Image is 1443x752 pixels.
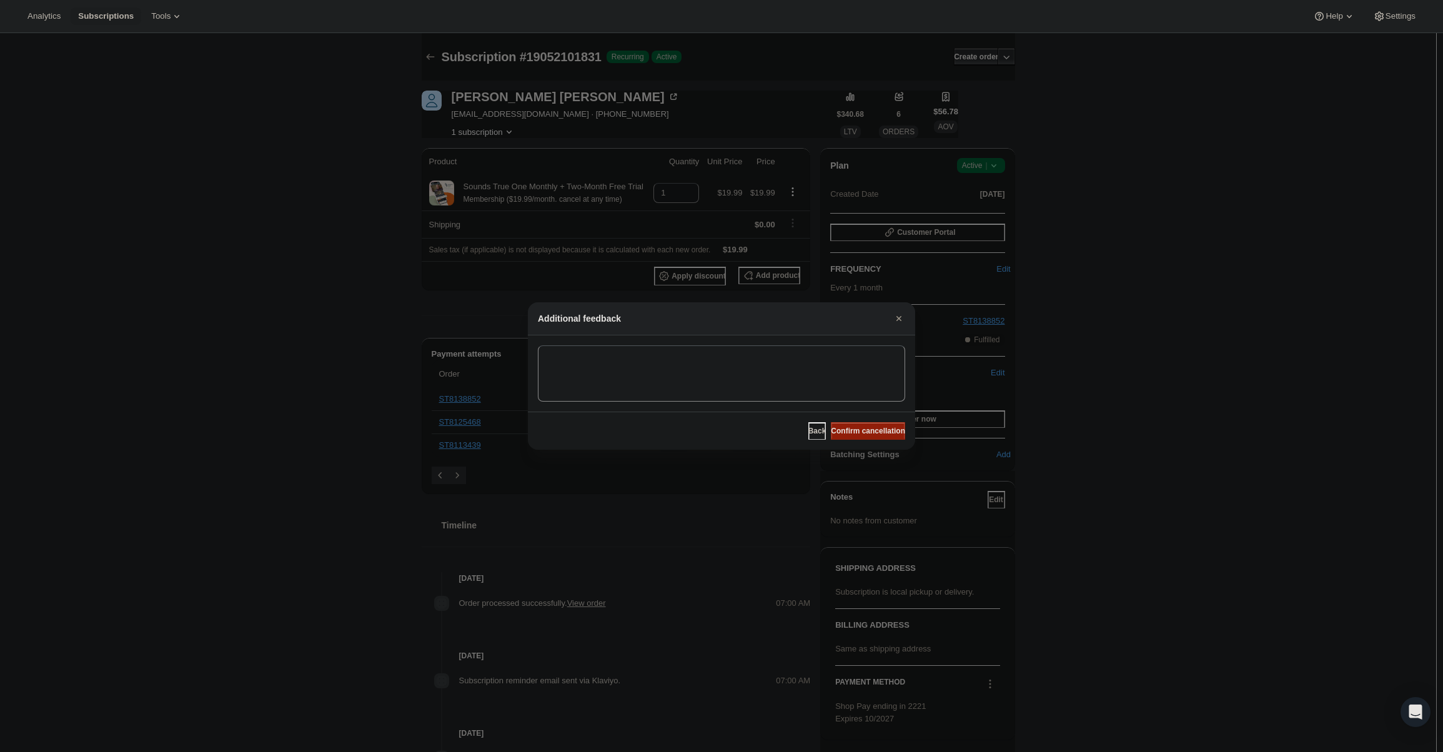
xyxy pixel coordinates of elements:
[78,11,134,21] span: Subscriptions
[808,426,826,436] span: Back
[27,11,61,21] span: Analytics
[1386,11,1416,21] span: Settings
[1401,697,1431,727] div: Open Intercom Messenger
[538,312,621,325] h2: Additional feedback
[831,426,905,436] span: Confirm cancellation
[808,422,826,440] button: Back
[1366,7,1423,25] button: Settings
[1326,11,1342,21] span: Help
[151,11,171,21] span: Tools
[20,7,68,25] button: Analytics
[831,422,905,440] button: Confirm cancellation
[890,310,908,327] button: Close
[71,7,141,25] button: Subscriptions
[1306,7,1362,25] button: Help
[144,7,191,25] button: Tools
